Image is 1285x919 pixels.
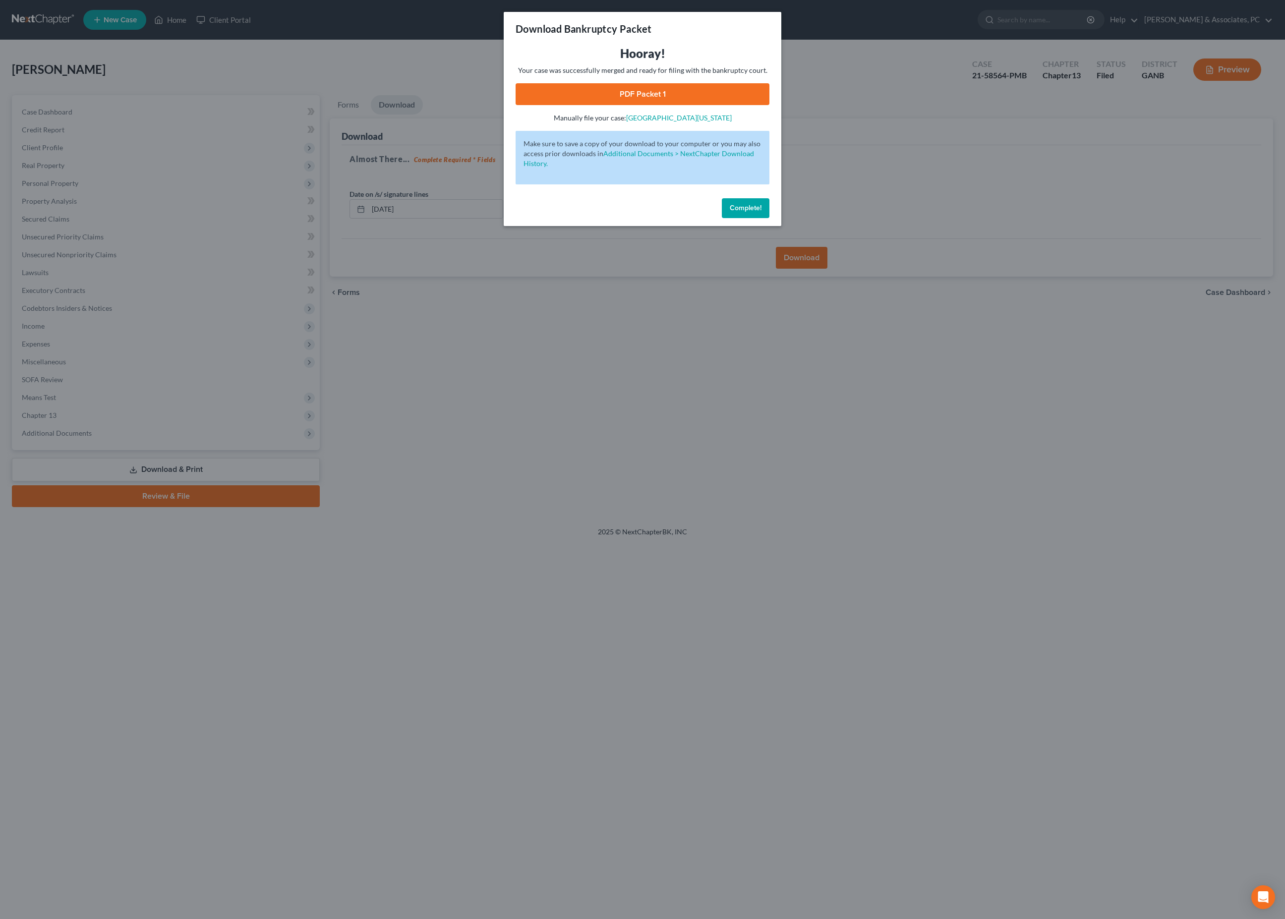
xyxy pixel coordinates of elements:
button: Complete! [722,198,769,218]
a: Additional Documents > NextChapter Download History. [524,149,754,168]
div: Open Intercom Messenger [1251,885,1275,909]
p: Make sure to save a copy of your download to your computer or you may also access prior downloads in [524,139,761,169]
h3: Hooray! [516,46,769,61]
h3: Download Bankruptcy Packet [516,22,651,36]
p: Your case was successfully merged and ready for filing with the bankruptcy court. [516,65,769,75]
a: PDF Packet 1 [516,83,769,105]
span: Complete! [730,204,761,212]
a: [GEOGRAPHIC_DATA][US_STATE] [626,114,732,122]
p: Manually file your case: [516,113,769,123]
